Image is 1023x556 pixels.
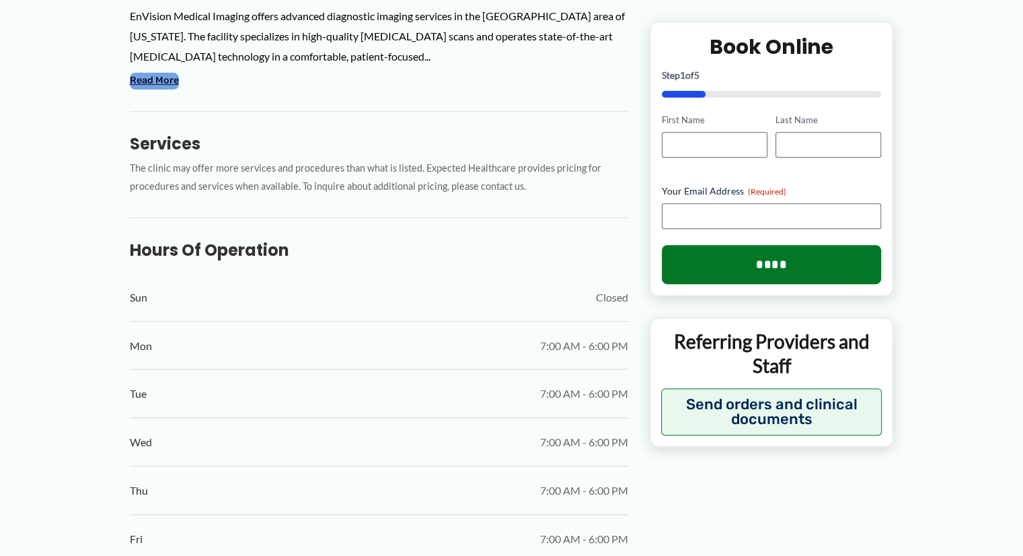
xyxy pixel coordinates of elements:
[540,336,628,356] span: 7:00 AM - 6:00 PM
[130,481,148,501] span: Thu
[130,133,628,154] h3: Services
[662,114,767,127] label: First Name
[130,336,152,356] span: Mon
[775,114,881,127] label: Last Name
[662,184,882,198] label: Your Email Address
[130,432,152,452] span: Wed
[596,287,628,308] span: Closed
[540,481,628,501] span: 7:00 AM - 6:00 PM
[748,186,786,197] span: (Required)
[661,329,882,378] p: Referring Providers and Staff
[130,384,147,404] span: Tue
[662,71,882,80] p: Step of
[130,240,628,260] h3: Hours of Operation
[540,529,628,549] span: 7:00 AM - 6:00 PM
[130,160,628,196] p: The clinic may offer more services and procedures than what is listed. Expected Healthcare provid...
[662,34,882,60] h2: Book Online
[680,69,685,81] span: 1
[130,73,179,89] button: Read More
[540,432,628,452] span: 7:00 AM - 6:00 PM
[661,388,882,435] button: Send orders and clinical documents
[130,529,143,549] span: Fri
[694,69,699,81] span: 5
[130,287,147,308] span: Sun
[540,384,628,404] span: 7:00 AM - 6:00 PM
[130,6,628,66] div: EnVision Medical Imaging offers advanced diagnostic imaging services in the [GEOGRAPHIC_DATA] are...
